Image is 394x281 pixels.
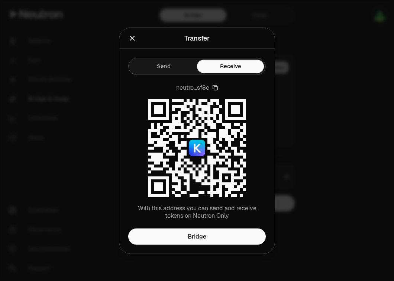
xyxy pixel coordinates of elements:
[176,84,218,91] button: neutro...sf8e
[184,33,210,43] div: Transfer
[128,204,266,219] p: With this address you can send and receive tokens on Neutron Only
[197,60,264,73] button: Receive
[128,33,136,43] button: Close
[128,228,266,245] a: Bridge
[130,60,197,73] button: Send
[176,84,209,91] span: neutro...sf8e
